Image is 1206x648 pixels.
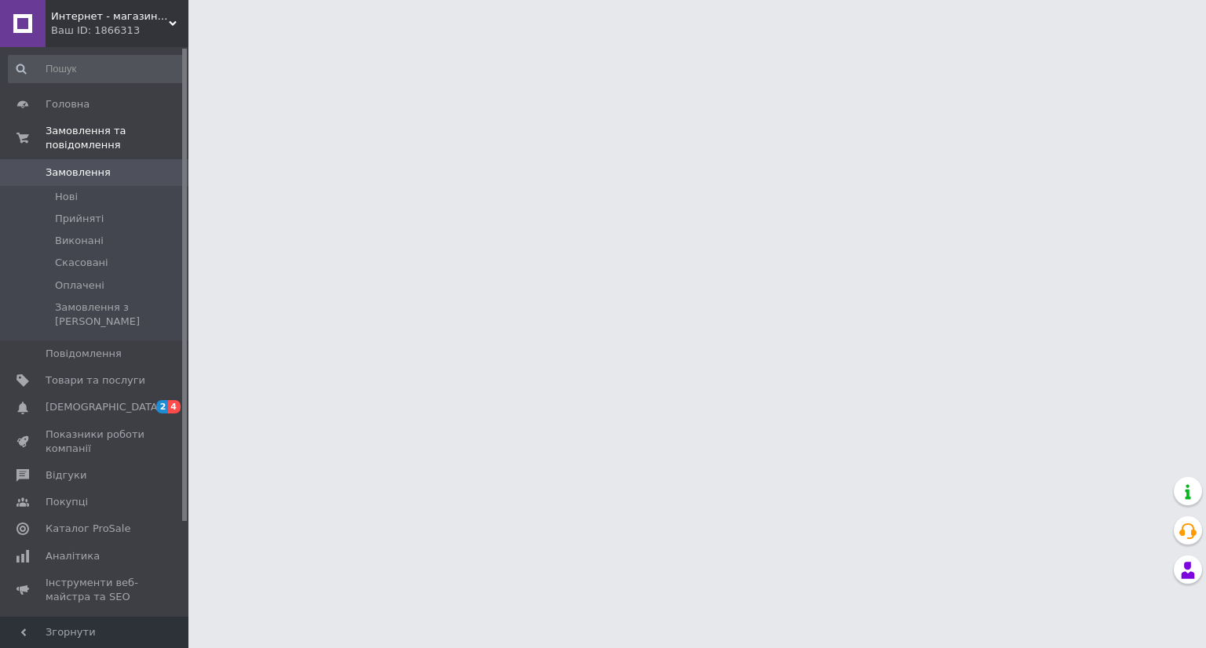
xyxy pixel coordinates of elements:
span: Товари та послуги [46,373,145,388]
span: Замовлення з [PERSON_NAME] [55,300,184,329]
span: Відгуки [46,468,86,482]
span: Повідомлення [46,347,122,361]
span: Виконані [55,234,104,248]
span: 4 [168,400,181,413]
span: Аналітика [46,549,100,563]
span: [DEMOGRAPHIC_DATA] [46,400,162,414]
input: Пошук [8,55,185,83]
span: Прийняті [55,212,104,226]
span: Показники роботи компанії [46,428,145,456]
span: Замовлення та повідомлення [46,124,188,152]
span: Оплачені [55,278,104,293]
span: Нові [55,190,78,204]
span: Замовлення [46,166,111,180]
span: 2 [156,400,169,413]
span: Скасовані [55,256,108,270]
div: Ваш ID: 1866313 [51,24,188,38]
span: Покупці [46,495,88,509]
span: Інструменти веб-майстра та SEO [46,576,145,604]
span: Каталог ProSale [46,522,130,536]
span: Головна [46,97,90,111]
span: Интернет - магазин Сервировка [51,9,169,24]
